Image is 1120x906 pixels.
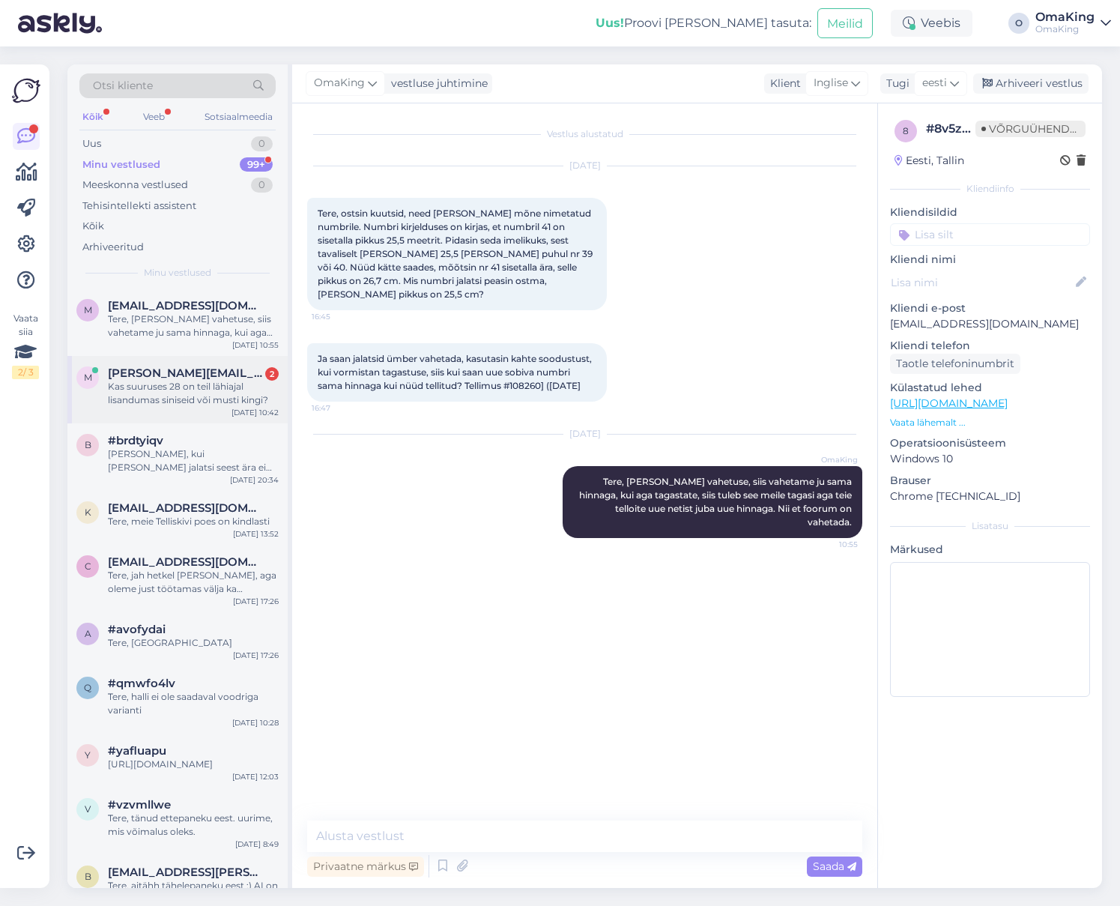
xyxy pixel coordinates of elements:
font: m [84,304,92,315]
font: Tere, halli ei ole saadaval voodriga varianti [108,691,258,716]
font: Vestlus alustatud [547,128,623,139]
font: Tere, tänud ettepaneku eest. uurime, mis võimalus oleks. [108,812,273,837]
font: Külastatud lehed [890,381,982,394]
font: [DATE] 17:26 [233,597,279,606]
font: Veebis [921,16,960,30]
font: [EMAIL_ADDRESS][PERSON_NAME][DOMAIN_NAME] [108,865,412,879]
font: Inglise [814,76,848,89]
span: birgit.karras@gmail.com [108,866,264,879]
font: Klient [770,76,801,90]
font: k [85,507,91,518]
font: eesti [922,76,947,89]
font: 99+ [247,158,265,170]
font: Minu vestlused [144,267,211,278]
font: Privaatne märkus [313,860,406,873]
font: Arhiveeri vestlus [996,76,1083,90]
a: [URL][DOMAIN_NAME] [890,396,1008,410]
font: Kliendi e-post [890,301,966,315]
font: 0 [258,178,265,190]
font: Märkused [890,543,943,556]
font: Taotle telefoninumbrit [896,357,1014,370]
font: 16:47 [312,403,330,413]
font: OmaKing [1035,10,1095,24]
span: #brdtyiqv [108,434,163,447]
font: Minu vestlused [82,158,160,170]
font: [EMAIL_ADDRESS][DOMAIN_NAME] [108,298,314,312]
font: Lisatasu [972,520,1008,531]
font: 10:55 [839,540,858,549]
font: Veeb [143,111,165,122]
font: m [84,372,92,383]
font: OmaKing [1035,23,1079,34]
span: matt.sirle@gmail.com [108,299,264,312]
font: Tere, [PERSON_NAME] vahetuse, siis vahetame ju sama hinnaga, kui aga tagastate, siis tuleb see me... [108,313,273,378]
font: [DATE] [569,428,601,439]
font: Chrome [TECHNICAL_ID] [890,489,1020,503]
input: Lisa silt [890,223,1090,246]
span: #vzvmllwe [108,798,171,812]
font: [PERSON_NAME][EMAIL_ADDRESS][DOMAIN_NAME] [108,366,412,380]
font: Arhiveeritud [82,241,144,253]
font: Saada [813,860,844,873]
font: [DATE] 8:49 [235,839,279,849]
font: 8v5ztmj1 [934,121,988,136]
font: Kas suuruses 28 on teil lähiajal lisandumas siniseid või musti kingi? [108,381,268,405]
font: #yafluapu [108,743,166,758]
font: #vzvmllwe [108,797,171,812]
font: [DATE] 10:42 [231,408,279,417]
font: # [926,121,934,136]
font: Tugi [886,76,909,90]
font: Meeskonna vestlused [82,178,188,190]
font: [URL][DOMAIN_NAME] [108,758,213,770]
font: [DATE] 20:34 [230,475,279,485]
font: Uus! [596,16,624,30]
font: #avofydai [108,622,166,636]
font: #qmwfo4lv [108,676,175,690]
font: Kliendi telefon [890,339,970,352]
font: Kõik [82,111,103,122]
font: Kliendi nimi [890,253,956,266]
font: Tere, [GEOGRAPHIC_DATA] [108,637,232,648]
font: [DATE] 10:55 [232,340,279,350]
span: christineljas@gmail.com [108,555,264,569]
font: v [85,803,91,815]
font: Kliendisildid [890,205,957,219]
span: #qmwfo4lv [108,677,175,690]
font: [DATE] 13:52 [233,529,279,539]
font: Meilid [827,16,863,31]
font: 2 [270,369,274,379]
font: Tere, meie Telliskivi poes on kindlasti [108,516,270,527]
font: b [85,439,91,450]
font: a [85,628,91,639]
font: Uus [82,137,101,149]
font: q [84,682,91,693]
font: vestluse juhtimine [391,76,488,90]
font: [EMAIL_ADDRESS][DOMAIN_NAME] [108,555,314,569]
span: kirsti.tihho@gmail.com [108,501,264,515]
font: Proovi [PERSON_NAME] tasuta: [624,16,811,30]
font: / 3 [23,366,34,378]
font: Kõik [82,220,104,232]
font: [EMAIL_ADDRESS][DOMAIN_NAME] [108,501,314,515]
img: Askly logo [12,76,40,105]
font: Windows 10 [890,452,953,465]
input: Lisa nimi [891,274,1073,291]
font: 8 [903,125,909,136]
font: [DATE] 10:28 [232,718,279,728]
font: #brdtyiqv [108,433,163,447]
font: Sotsiaalmeedia [205,111,273,122]
font: OmaKing [821,455,858,465]
font: c [85,561,91,572]
font: 0 [258,137,265,149]
font: [EMAIL_ADDRESS][DOMAIN_NAME] [890,317,1079,330]
button: Meilid [817,8,873,37]
font: Tere, ostsin kuutsid, need [PERSON_NAME] mõne nimetatud numbrile. Numbri kirjelduses on kirjas, e... [318,208,595,300]
font: Eesti, Tallin [906,154,964,167]
font: Brauser [890,474,931,487]
span: #avofydai [108,623,166,636]
font: [DATE] 17:26 [233,650,279,660]
font: Tere, [PERSON_NAME] vahetuse, siis vahetame ju sama hinnaga, kui aga tagastate, siis tuleb see me... [579,476,854,528]
font: Ja saan jalatsid ümber vahetada, kasutasin kahte soodustust, kui vormistan tagastuse, siis kui sa... [318,353,594,391]
font: [DATE] [569,160,601,171]
font: Tere, jah hetkel [PERSON_NAME], aga oleme just töötamas välja ka suuremaid suuruseid [108,570,276,608]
